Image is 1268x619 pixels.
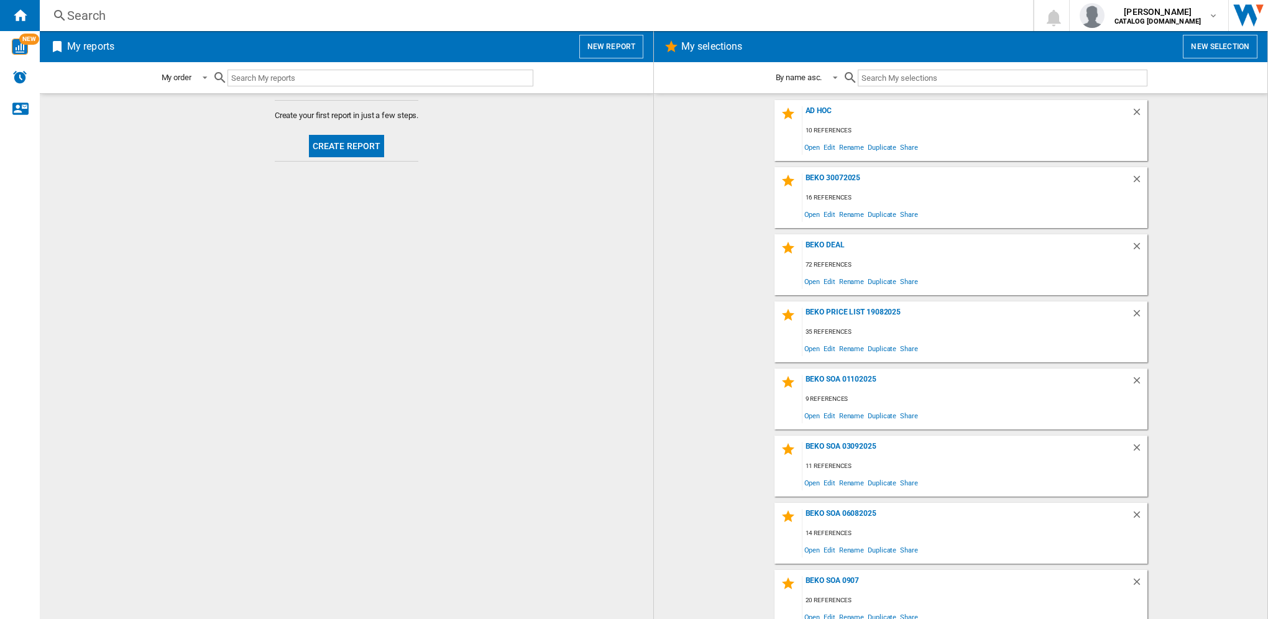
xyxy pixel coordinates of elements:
[12,39,28,55] img: wise-card.svg
[802,340,822,357] span: Open
[1131,241,1147,257] div: Delete
[822,340,837,357] span: Edit
[1131,308,1147,324] div: Delete
[1114,6,1201,18] span: [PERSON_NAME]
[65,35,117,58] h2: My reports
[822,407,837,424] span: Edit
[802,257,1147,273] div: 72 references
[1080,3,1105,28] img: profile.jpg
[12,70,27,85] img: alerts-logo.svg
[898,273,920,290] span: Share
[1131,576,1147,593] div: Delete
[898,407,920,424] span: Share
[866,273,898,290] span: Duplicate
[802,123,1147,139] div: 10 references
[579,35,643,58] button: New report
[802,526,1147,541] div: 14 references
[802,139,822,155] span: Open
[802,442,1131,459] div: Beko SOA 03092025
[866,474,898,491] span: Duplicate
[802,190,1147,206] div: 16 references
[776,73,822,82] div: By name asc.
[802,509,1131,526] div: Beko SOA 06082025
[866,340,898,357] span: Duplicate
[866,407,898,424] span: Duplicate
[802,392,1147,407] div: 9 references
[837,407,866,424] span: Rename
[822,541,837,558] span: Edit
[309,135,385,157] button: Create report
[1131,509,1147,526] div: Delete
[837,139,866,155] span: Rename
[822,474,837,491] span: Edit
[802,593,1147,608] div: 20 references
[1131,442,1147,459] div: Delete
[866,206,898,222] span: Duplicate
[802,375,1131,392] div: Beko SOA 01102025
[898,340,920,357] span: Share
[1131,173,1147,190] div: Delete
[802,459,1147,474] div: 11 references
[802,241,1131,257] div: Beko Deal
[802,308,1131,324] div: Beko Price List 19082025
[822,273,837,290] span: Edit
[227,70,533,86] input: Search My reports
[802,474,822,491] span: Open
[802,106,1131,123] div: Ad Hoc
[802,541,822,558] span: Open
[837,474,866,491] span: Rename
[802,407,822,424] span: Open
[19,34,39,45] span: NEW
[275,110,419,121] span: Create your first report in just a few steps.
[802,576,1131,593] div: Beko SOA 0907
[822,139,837,155] span: Edit
[1131,106,1147,123] div: Delete
[1131,375,1147,392] div: Delete
[898,541,920,558] span: Share
[1183,35,1257,58] button: New selection
[802,324,1147,340] div: 35 references
[67,7,1001,24] div: Search
[837,340,866,357] span: Rename
[837,541,866,558] span: Rename
[898,139,920,155] span: Share
[802,206,822,222] span: Open
[679,35,745,58] h2: My selections
[866,139,898,155] span: Duplicate
[866,541,898,558] span: Duplicate
[802,273,822,290] span: Open
[1114,17,1201,25] b: CATALOG [DOMAIN_NAME]
[837,206,866,222] span: Rename
[822,206,837,222] span: Edit
[802,173,1131,190] div: Beko 30072025
[898,206,920,222] span: Share
[837,273,866,290] span: Rename
[858,70,1147,86] input: Search My selections
[898,474,920,491] span: Share
[162,73,191,82] div: My order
